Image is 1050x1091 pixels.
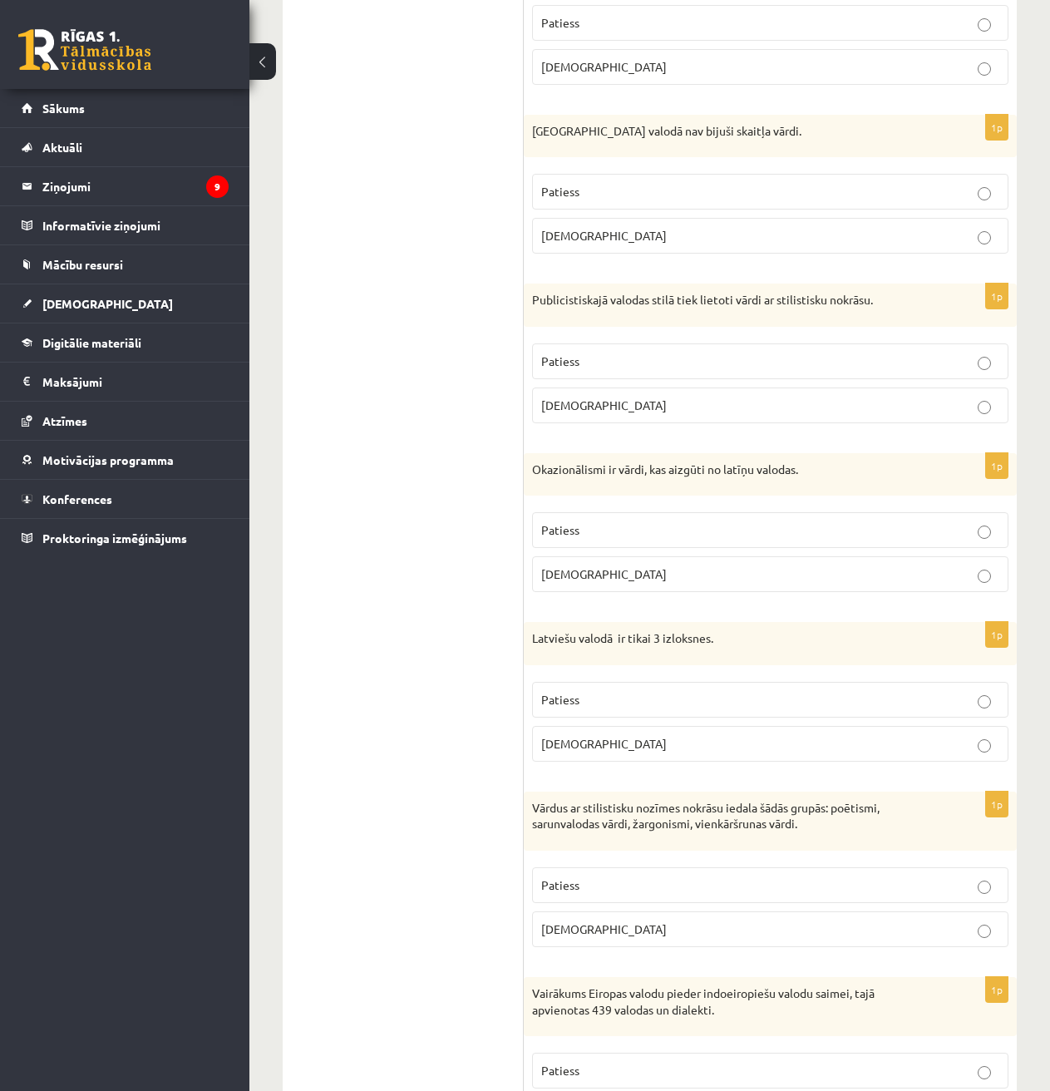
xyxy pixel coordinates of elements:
a: Informatīvie ziņojumi [22,206,229,244]
input: [DEMOGRAPHIC_DATA] [978,62,991,76]
p: Okazionālismi ir vārdi, kas aizgūti no latīņu valodas. [532,462,925,478]
span: Mācību resursi [42,257,123,272]
input: [DEMOGRAPHIC_DATA] [978,231,991,244]
span: Proktoringa izmēģinājums [42,531,187,545]
p: Latviešu valodā ir tikai 3 izloksnes. [532,630,925,647]
input: [DEMOGRAPHIC_DATA] [978,739,991,753]
input: Patiess [978,187,991,200]
span: [DEMOGRAPHIC_DATA] [541,228,667,243]
a: Atzīmes [22,402,229,440]
input: Patiess [978,526,991,539]
input: Patiess [978,357,991,370]
span: Patiess [541,353,579,368]
span: [DEMOGRAPHIC_DATA] [541,921,667,936]
input: [DEMOGRAPHIC_DATA] [978,401,991,414]
span: Konferences [42,491,112,506]
span: [DEMOGRAPHIC_DATA] [541,397,667,412]
legend: Ziņojumi [42,167,229,205]
legend: Informatīvie ziņojumi [42,206,229,244]
span: Sākums [42,101,85,116]
span: [DEMOGRAPHIC_DATA] [541,566,667,581]
input: Patiess [978,881,991,894]
a: [DEMOGRAPHIC_DATA] [22,284,229,323]
span: Digitālie materiāli [42,335,141,350]
span: Motivācijas programma [42,452,174,467]
span: Patiess [541,692,579,707]
p: [GEOGRAPHIC_DATA] valodā nav bijuši skaitļa vārdi. [532,123,925,140]
a: Sākums [22,89,229,127]
span: Aktuāli [42,140,82,155]
span: Patiess [541,522,579,537]
span: Patiess [541,877,579,892]
input: Patiess [978,18,991,32]
input: [DEMOGRAPHIC_DATA] [978,925,991,938]
p: Vairākums Eiropas valodu pieder indoeiropiešu valodu saimei, tajā apvienotas 439 valodas un diale... [532,985,925,1018]
span: Patiess [541,15,579,30]
p: Publicistiskajā valodas stilā tiek lietoti vārdi ar stilistisku nokrāsu. [532,292,925,309]
a: Mācību resursi [22,245,229,284]
input: [DEMOGRAPHIC_DATA] [978,570,991,583]
a: Rīgas 1. Tālmācības vidusskola [18,29,151,71]
input: Patiess [978,1066,991,1079]
span: Patiess [541,1063,579,1078]
span: Patiess [541,184,579,199]
i: 9 [206,175,229,198]
p: 1p [985,976,1008,1003]
span: Atzīmes [42,413,87,428]
span: [DEMOGRAPHIC_DATA] [42,296,173,311]
p: 1p [985,621,1008,648]
input: Patiess [978,695,991,708]
a: Konferences [22,480,229,518]
legend: Maksājumi [42,363,229,401]
span: [DEMOGRAPHIC_DATA] [541,59,667,74]
p: Vārdus ar stilistisku nozīmes nokrāsu iedala šādās grupās: poētismi, sarunvalodas vārdi, žargonis... [532,800,925,832]
span: [DEMOGRAPHIC_DATA] [541,736,667,751]
a: Ziņojumi9 [22,167,229,205]
p: 1p [985,791,1008,817]
a: Motivācijas programma [22,441,229,479]
a: Maksājumi [22,363,229,401]
a: Aktuāli [22,128,229,166]
p: 1p [985,283,1008,309]
p: 1p [985,452,1008,479]
p: 1p [985,114,1008,141]
a: Proktoringa izmēģinājums [22,519,229,557]
a: Digitālie materiāli [22,323,229,362]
